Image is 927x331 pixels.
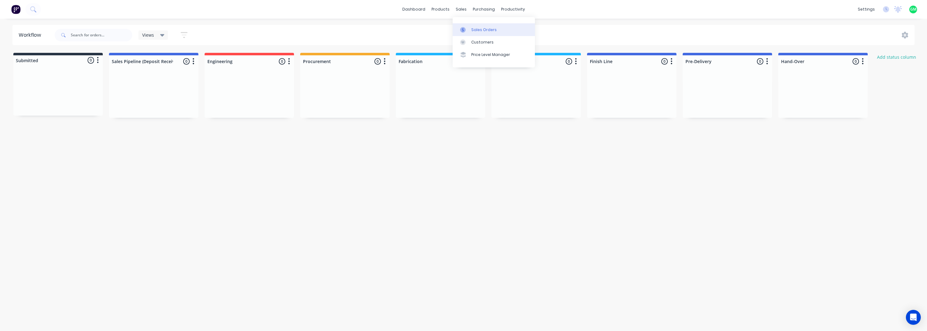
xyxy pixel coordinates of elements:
span: GM [910,7,916,12]
input: Search for orders... [71,29,132,41]
div: productivity [498,5,528,14]
button: Add status column [874,53,920,61]
div: sales [453,5,470,14]
div: settings [855,5,878,14]
div: purchasing [470,5,498,14]
div: products [428,5,453,14]
div: Customers [471,39,494,45]
div: Price Level Manager [471,52,510,57]
span: Views [142,32,154,38]
div: Workflow [19,31,44,39]
div: Open Intercom Messenger [906,310,921,325]
div: Sales Orders [471,27,497,33]
a: Price Level Manager [453,48,535,61]
img: Factory [11,5,20,14]
a: dashboard [399,5,428,14]
a: Customers [453,36,535,48]
a: Sales Orders [453,23,535,36]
